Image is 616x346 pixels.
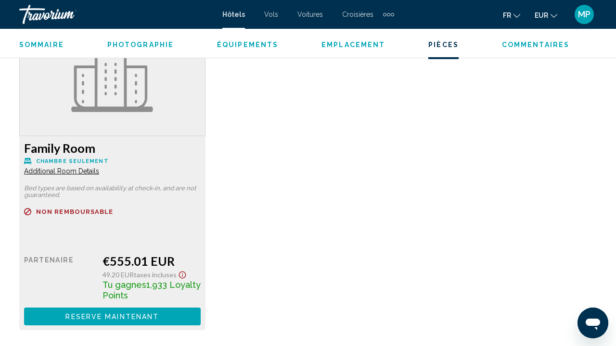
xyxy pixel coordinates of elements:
a: Vols [264,11,278,18]
a: Voitures [297,11,323,18]
a: Travorium [19,5,213,24]
button: Change currency [535,8,557,22]
button: Photographie [107,40,174,49]
button: Show Taxes and Fees disclaimer [177,268,188,279]
span: Reserve maintenant [65,313,159,321]
span: 1,933 Loyalty Points [103,280,201,300]
span: Commentaires [502,41,569,49]
span: Chambre seulement [36,158,109,164]
button: Change language [503,8,520,22]
div: €555.01 EUR [103,254,201,268]
button: Équipements [217,40,278,49]
button: Pièces [428,40,459,49]
button: Emplacement [321,40,385,49]
button: Commentaires [502,40,569,49]
span: Sommaire [19,41,64,49]
span: Tu gagnes [103,280,146,290]
a: Croisières [342,11,373,18]
span: Emplacement [321,41,385,49]
button: User Menu [572,4,597,25]
span: EUR [535,12,548,19]
span: Photographie [107,41,174,49]
span: MP [578,10,590,19]
iframe: Bouton de lancement de la fenêtre de messagerie, conversation en cours [577,308,608,338]
a: Hôtels [222,11,245,18]
img: hotel.svg [71,40,153,112]
button: Extra navigation items [383,7,394,22]
span: 49.20 EUR [103,271,134,279]
span: Pièces [428,41,459,49]
div: Partenaire [24,254,95,300]
button: Reserve maintenant [24,308,201,325]
button: Sommaire [19,40,64,49]
span: fr [503,12,511,19]
span: Équipements [217,41,278,49]
span: Taxes incluses [134,271,177,279]
p: Bed types are based on availability at check-in, and are not guaranteed. [24,185,201,198]
span: Additional Room Details [24,167,99,175]
span: Non remboursable [36,209,114,215]
h3: Family Room [24,141,201,155]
